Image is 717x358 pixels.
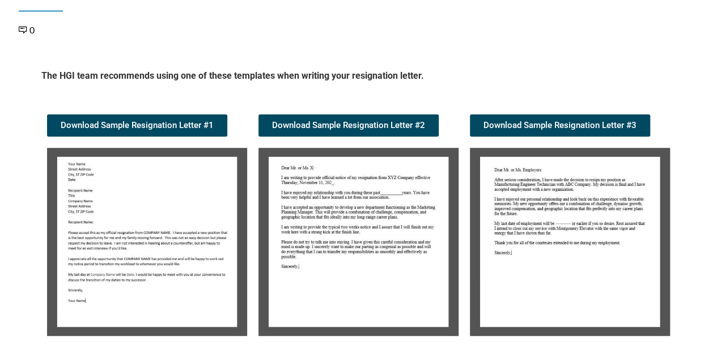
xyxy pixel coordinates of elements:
[19,24,35,35] a: 0
[41,70,676,86] h5: The HGI team recommends using one of these templates when writing your resignation letter.
[483,121,637,130] span: Download Sample Resignation Letter #3
[470,114,650,137] a: Download Sample Resignation Letter #3
[258,114,439,137] a: Download Sample Resignation Letter #2
[61,121,214,130] span: Download Sample Resignation Letter #1
[272,121,425,130] span: Download Sample Resignation Letter #2
[47,114,227,137] a: Download Sample Resignation Letter #1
